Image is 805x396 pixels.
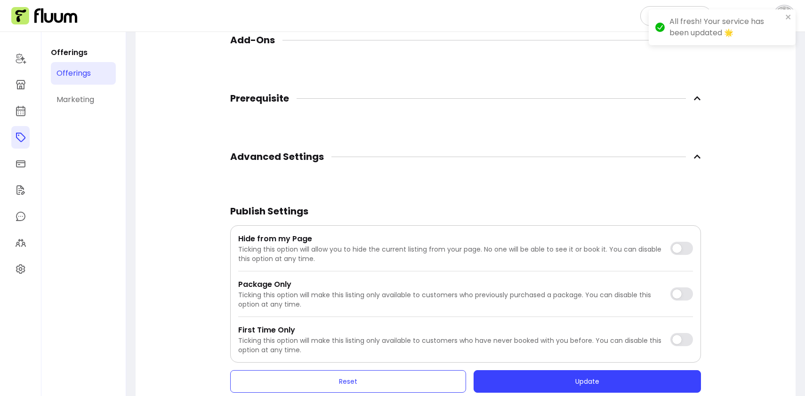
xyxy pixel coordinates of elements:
a: Home [11,47,30,70]
button: Update [474,370,701,393]
a: Refer & Earn [640,6,712,26]
a: Clients [11,231,30,254]
div: All fresh! Your service has been updated 🌟 [669,16,782,39]
span: Advanced Settings [230,150,324,163]
p: Ticking this option will make this listing only available to customers who have never booked with... [238,336,663,355]
p: Ticking this option will make this listing only available to customers who previously purchased a... [238,290,663,309]
button: close [785,13,792,21]
p: First Time Only [238,325,663,336]
p: Package Only [238,279,663,290]
a: Storefront [11,73,30,96]
img: avatar [775,7,794,25]
div: Offerings [56,68,91,79]
a: My Messages [11,205,30,228]
a: Settings [11,258,30,280]
img: Fluum Logo [11,7,77,25]
a: Calendar [11,100,30,122]
a: Marketing [51,88,116,111]
h5: Publish Settings [230,205,701,218]
p: Hide from my Page [238,233,663,245]
span: Prerequisite [230,92,289,105]
a: Sales [11,152,30,175]
a: Offerings [11,126,30,149]
a: Offerings [51,62,116,85]
a: Forms [11,179,30,201]
button: Reset [230,370,466,393]
span: Add-Ons [230,33,275,47]
p: Ticking this option will allow you to hide the current listing from your page. No one will be abl... [238,245,663,263]
div: Marketing [56,94,94,105]
p: Offerings [51,47,116,58]
button: avatar[PERSON_NAME] [719,7,794,25]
